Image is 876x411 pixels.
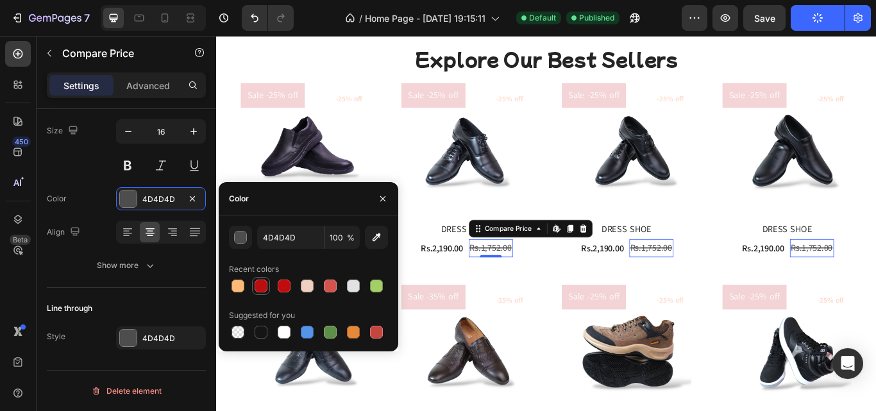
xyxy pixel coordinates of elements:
[529,12,556,24] span: Default
[62,46,171,61] p: Compare Price
[365,12,485,25] span: Home Page - [DATE] 19:15:11
[47,254,206,277] button: Show more
[754,13,775,24] span: Save
[319,65,365,83] pre: -25% off
[28,55,103,84] pre: Sale -25% off
[12,137,31,147] div: 450
[47,122,81,140] div: Size
[229,310,295,321] div: Suggested for you
[229,264,279,275] div: Recent colors
[347,232,355,244] span: %
[579,12,614,24] span: Published
[47,193,67,205] div: Color
[506,65,552,83] pre: -25% off
[131,301,178,319] pre: -35% off
[28,55,180,206] a: CASUAL SHOES 0250011
[482,237,533,258] div: Rs.1,752.00
[394,217,562,235] a: DRESS SHOE
[242,5,294,31] div: Undo/Redo
[142,333,203,344] div: 4D4D4D
[743,5,786,31] button: Save
[669,237,720,258] div: Rs.1,752.00
[142,194,180,205] div: 4D4D4D
[20,217,188,235] a: CASUAL SHOES 0250011
[403,55,554,206] a: DRESS SHOE
[28,290,103,319] pre: Sale -35% off
[47,224,83,241] div: Align
[216,36,876,411] iframe: Design area
[590,55,741,206] a: DRESS SHOE
[319,301,365,319] pre: -35% off
[257,226,324,249] input: Eg: FFFFFF
[50,239,102,257] div: Rs.4,999.00
[126,79,170,92] p: Advanced
[237,239,289,257] div: Rs.2,190.00
[590,55,665,84] pre: Sale -25% off
[63,79,99,92] p: Settings
[215,55,367,206] a: DRESS SHOE
[359,12,362,25] span: /
[47,331,65,342] div: Style
[47,303,92,314] div: Line through
[97,259,156,272] div: Show more
[10,235,31,245] div: Beta
[310,219,371,231] div: Compare Price
[693,301,739,319] pre: -25% off
[506,301,552,319] pre: -25% off
[5,5,96,31] button: 7
[590,290,665,319] pre: Sale -25% off
[229,193,249,205] div: Color
[21,13,748,41] p: Explore Our Best Sellers
[294,237,346,258] div: Rs.1,752.00
[612,239,664,257] div: Rs.2,190.00
[403,290,478,319] pre: Sale -25% off
[403,55,478,84] pre: Sale -25% off
[425,239,476,257] div: Rs.2,190.00
[207,217,375,235] a: DRESS SHOE
[47,381,206,401] button: Delete element
[84,10,90,26] p: 7
[131,65,178,83] pre: -25% off
[215,55,291,84] pre: Sale -25% off
[215,290,291,319] pre: Sale -35% off
[582,217,750,235] a: DRESS SHOE
[91,383,162,399] div: Delete element
[693,65,739,83] pre: -25% off
[107,237,158,258] div: Rs.3,999.00
[832,348,863,379] div: Open Intercom Messenger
